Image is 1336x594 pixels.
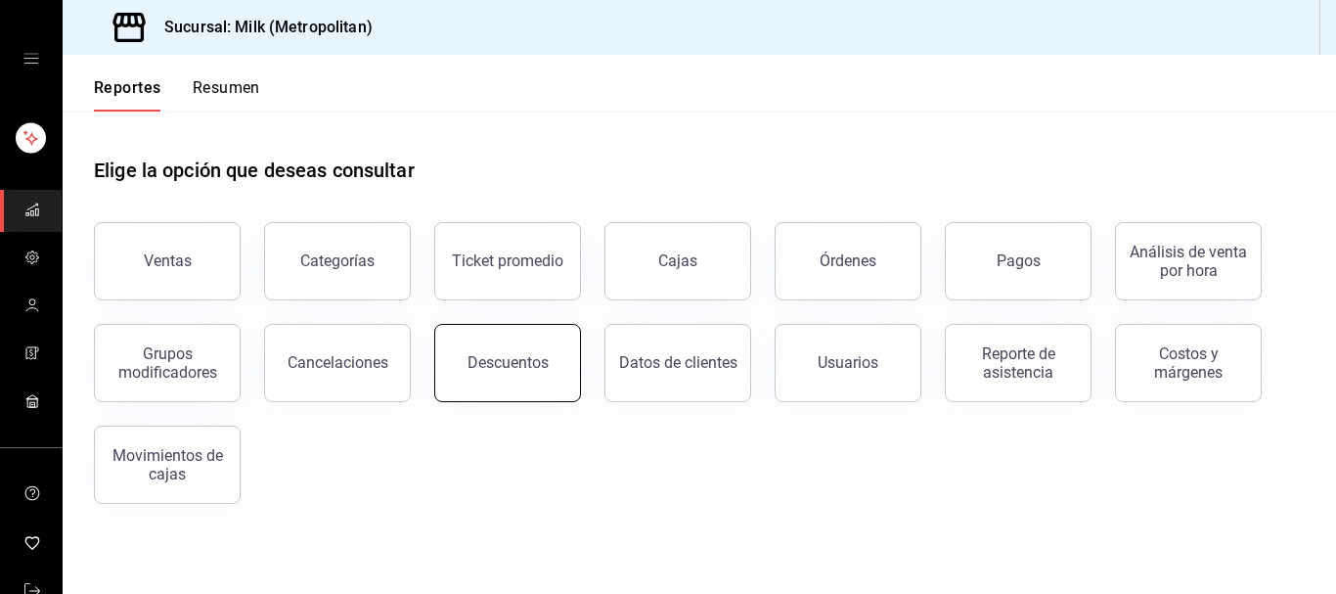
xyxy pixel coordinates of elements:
[107,446,228,483] div: Movimientos de cajas
[94,156,415,185] h1: Elige la opción que deseas consultar
[149,16,373,39] h3: Sucursal: Milk (Metropolitan)
[945,324,1091,402] button: Reporte de asistencia
[264,324,411,402] button: Cancelaciones
[434,222,581,300] button: Ticket promedio
[1128,243,1249,280] div: Análisis de venta por hora
[604,222,751,300] button: Cajas
[775,324,921,402] button: Usuarios
[193,78,260,112] button: Resumen
[604,324,751,402] button: Datos de clientes
[23,51,39,67] button: open drawer
[300,251,375,270] div: Categorías
[818,353,878,372] div: Usuarios
[619,353,737,372] div: Datos de clientes
[658,251,697,270] div: Cajas
[94,324,241,402] button: Grupos modificadores
[264,222,411,300] button: Categorías
[1115,324,1262,402] button: Costos y márgenes
[94,78,260,112] div: navigation tabs
[957,344,1079,382] div: Reporte de asistencia
[820,251,876,270] div: Órdenes
[94,222,241,300] button: Ventas
[434,324,581,402] button: Descuentos
[775,222,921,300] button: Órdenes
[107,344,228,382] div: Grupos modificadores
[94,426,241,504] button: Movimientos de cajas
[452,251,563,270] div: Ticket promedio
[144,251,192,270] div: Ventas
[1128,344,1249,382] div: Costos y márgenes
[288,353,388,372] div: Cancelaciones
[945,222,1091,300] button: Pagos
[1115,222,1262,300] button: Análisis de venta por hora
[468,353,549,372] div: Descuentos
[997,251,1041,270] div: Pagos
[94,78,161,112] button: Reportes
